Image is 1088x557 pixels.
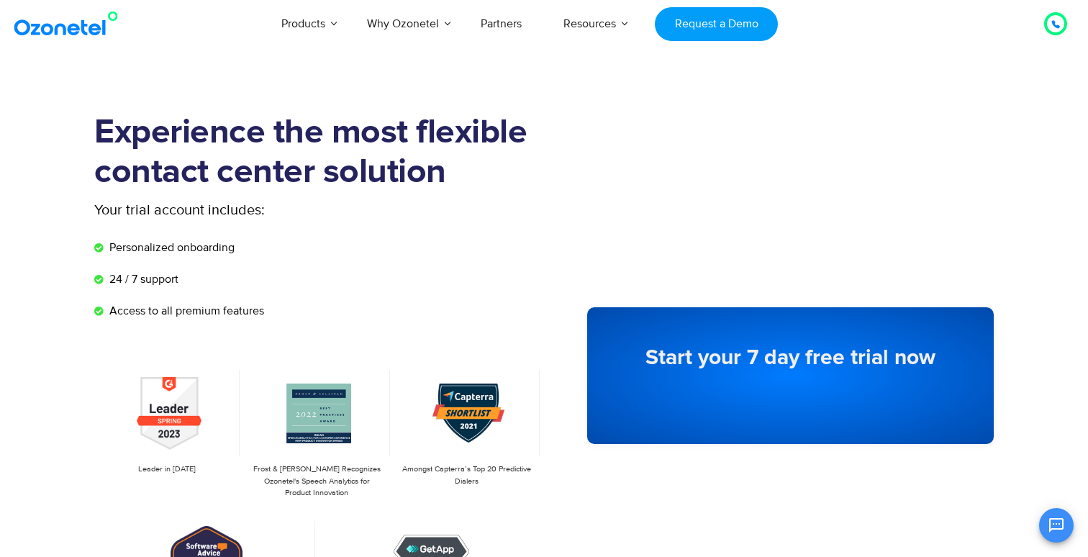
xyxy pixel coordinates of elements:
[106,302,264,320] span: Access to all premium features
[616,347,965,368] h5: Start your 7 day free trial now
[106,239,235,256] span: Personalized onboarding
[94,199,436,221] p: Your trial account includes:
[101,463,232,476] p: Leader in [DATE]
[1039,508,1074,543] button: Open chat
[94,113,544,192] h1: Experience the most flexible contact center solution
[251,463,382,499] p: Frost & [PERSON_NAME] Recognizes Ozonetel's Speech Analytics for Product Innovation
[106,271,178,288] span: 24 / 7 support
[402,463,532,487] p: Amongst Capterra’s Top 20 Predictive Dialers
[655,7,778,41] a: Request a Demo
